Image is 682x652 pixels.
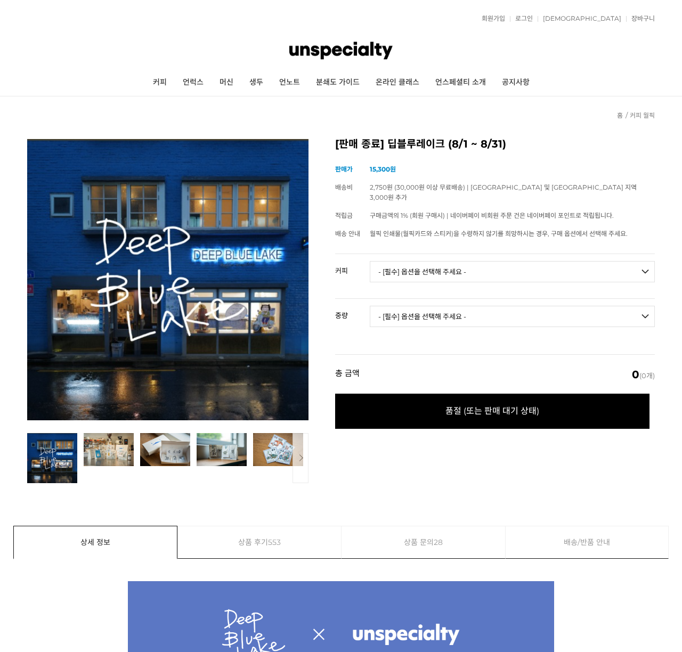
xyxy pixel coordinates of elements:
a: 공지사항 [494,69,538,96]
a: 상품 문의28 [342,526,505,558]
img: 언스페셜티 몰 [289,35,393,67]
span: 품절 (또는 판매 대기 상태) [335,394,649,429]
a: 언스페셜티 소개 [427,69,494,96]
a: 상품 후기553 [178,526,342,558]
span: 구매금액의 1% (회원 구매시) | 네이버페이 비회원 주문 건은 네이버페이 포인트로 적립됩니다. [370,211,614,219]
a: 장바구니 [626,15,655,22]
span: 판매가 [335,165,353,173]
a: 상세 정보 [14,526,177,558]
h2: [판매 종료] 딥블루레이크 (8/1 ~ 8/31) [335,139,655,150]
span: 2,750원 (30,000원 이상 무료배송) | [GEOGRAPHIC_DATA] 및 [GEOGRAPHIC_DATA] 지역 3,000원 추가 [370,183,637,201]
th: 커피 [335,254,370,279]
a: 언노트 [271,69,308,96]
span: 553 [268,526,281,558]
th: 중량 [335,299,370,323]
a: 배송/반품 안내 [506,526,669,558]
span: 적립금 [335,211,353,219]
span: 배송비 [335,183,353,191]
a: 머신 [212,69,241,96]
a: 홈 [617,111,623,119]
a: 로그인 [510,15,533,22]
a: 커피 월픽 [630,111,655,119]
span: 월픽 인쇄물(월픽카드와 스티커)을 수령하지 않기를 희망하시는 경우, 구매 옵션에서 선택해 주세요. [370,230,628,238]
a: [DEMOGRAPHIC_DATA] [538,15,621,22]
span: 배송 안내 [335,230,360,238]
a: 회원가입 [476,15,505,22]
a: 생두 [241,69,271,96]
a: 분쇄도 가이드 [308,69,368,96]
em: 0 [632,368,639,381]
span: 28 [434,526,443,558]
strong: 총 금액 [335,369,360,380]
a: 커피 [145,69,175,96]
span: (0개) [632,369,655,380]
a: 온라인 클래스 [368,69,427,96]
img: 8월 커피 월픽 딥블루레이크 [27,139,308,420]
a: 언럭스 [175,69,212,96]
strong: 15,300원 [370,165,396,173]
button: 다음 [293,433,308,483]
